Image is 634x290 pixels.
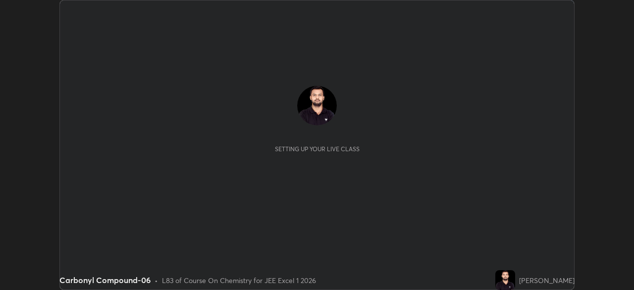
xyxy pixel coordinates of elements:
div: L83 of Course On Chemistry for JEE Excel 1 2026 [162,275,316,286]
div: Setting up your live class [275,145,360,153]
img: d5563d741cc84f2fbcadaba33551d356.jpg [297,86,337,125]
div: [PERSON_NAME] [519,275,575,286]
div: Carbonyl Compound-06 [59,274,151,286]
img: d5563d741cc84f2fbcadaba33551d356.jpg [495,270,515,290]
div: • [155,275,158,286]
